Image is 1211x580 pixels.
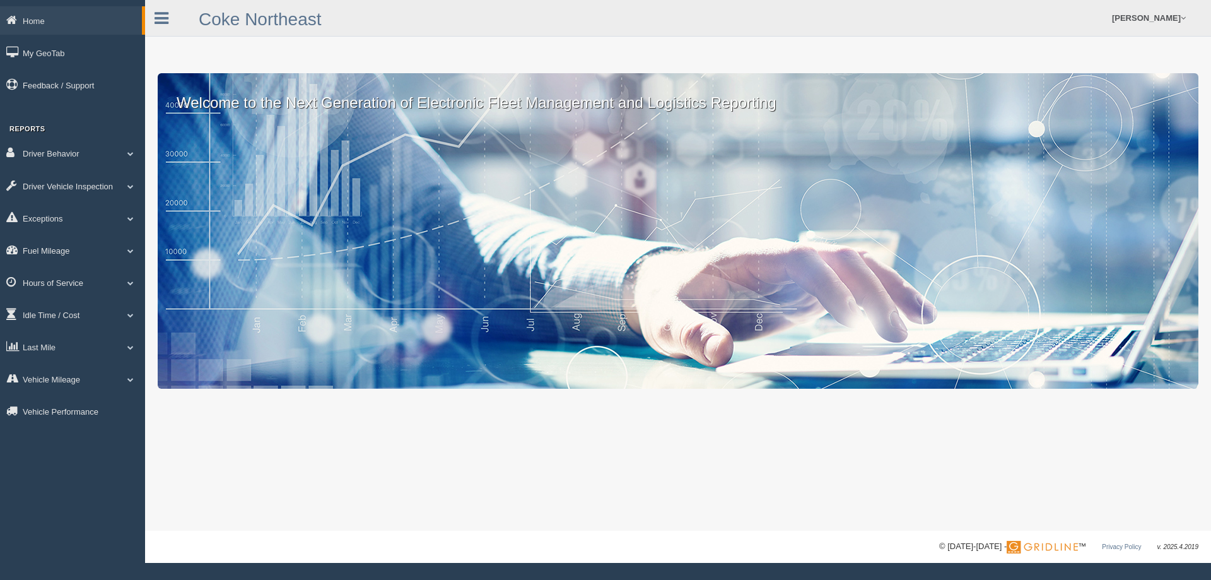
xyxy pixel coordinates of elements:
[199,9,322,29] a: Coke Northeast
[158,73,1198,114] p: Welcome to the Next Generation of Electronic Fleet Management and Logistics Reporting
[1102,543,1141,550] a: Privacy Policy
[939,540,1198,553] div: © [DATE]-[DATE] - ™
[1007,541,1078,553] img: Gridline
[1157,543,1198,550] span: v. 2025.4.2019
